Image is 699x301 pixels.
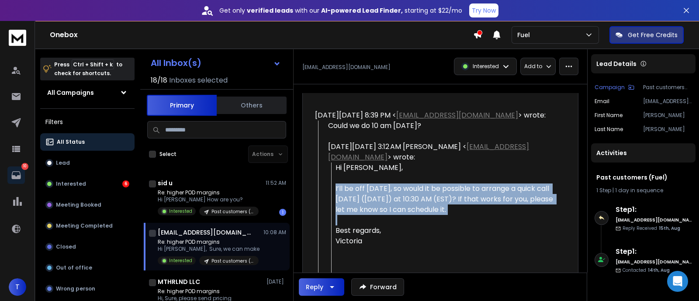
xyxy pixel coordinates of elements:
p: Last Name [595,126,623,133]
p: 10:08 AM [263,229,286,236]
label: Select [159,151,176,158]
p: Hi [PERSON_NAME], Sure, we can make [158,246,260,253]
p: First Name [595,112,623,119]
p: [EMAIL_ADDRESS][DOMAIN_NAME] [643,98,692,105]
div: Hi [PERSON_NAME], [336,163,559,173]
p: Campaign [595,84,625,91]
p: Re: higher POD margins [158,288,259,295]
div: 1 [279,209,286,216]
h1: [EMAIL_ADDRESS][DOMAIN_NAME] [158,228,254,237]
div: Open Intercom Messenger [667,271,688,292]
p: Out of office [56,264,92,271]
button: Others [217,96,287,115]
p: 11:52 AM [266,180,286,187]
button: Forward [351,278,404,296]
div: Could we do 10 am [DATE]? [328,121,559,131]
button: Closed [40,238,135,256]
p: Get Free Credits [628,31,678,39]
div: [DATE][DATE] 8:39 PM < > wrote: [315,110,559,121]
p: Re: higher POD margins [158,189,259,196]
div: Best regards, [336,225,559,236]
button: All Campaigns [40,84,135,101]
p: Interested [473,63,499,70]
p: Hi [PERSON_NAME] How are you? [158,196,259,203]
button: Reply [299,278,344,296]
span: 1 Step [596,187,611,194]
div: Reply [306,283,323,291]
p: [PERSON_NAME] [643,112,692,119]
h1: sid u [158,179,173,187]
button: All Inbox(s) [144,54,288,72]
button: Meeting Booked [40,196,135,214]
h1: Onebox [50,30,473,40]
h1: Past customers (Fuel) [596,173,690,182]
p: Email [595,98,609,105]
div: Activities [591,143,696,163]
p: Past customers (Fuel) [211,208,253,215]
p: Try Now [472,6,496,15]
p: Press to check for shortcuts. [54,60,122,78]
p: [DATE] [266,278,286,285]
div: Victoria [336,236,559,246]
h3: Filters [40,116,135,128]
p: [EMAIL_ADDRESS][DOMAIN_NAME] [302,64,391,71]
strong: AI-powered Lead Finder, [321,6,403,15]
span: 18 / 18 [151,75,167,86]
button: Interested6 [40,175,135,193]
p: Interested [169,208,192,215]
div: I’ll be off [DATE], so would it be possible to arrange a quick call [DATE] ([DATE]) at 10:30 AM (... [336,183,559,215]
p: Lead Details [596,59,637,68]
button: All Status [40,133,135,151]
p: Wrong person [56,285,95,292]
button: Get Free Credits [609,26,684,44]
div: [DATE][DATE] 3:12 AM [PERSON_NAME] < > wrote: [328,142,559,163]
p: Reply Received [623,225,680,232]
p: [PERSON_NAME] [643,126,692,133]
button: Primary [147,95,217,116]
h6: Step 1 : [616,204,692,215]
p: Meeting Completed [56,222,113,229]
div: 6 [122,180,129,187]
p: Lead [56,159,70,166]
strong: verified leads [247,6,293,15]
img: logo [9,30,26,46]
p: Interested [169,257,192,264]
p: 10 [21,163,28,170]
button: Try Now [469,3,498,17]
p: Contacted [623,267,670,273]
button: Meeting Completed [40,217,135,235]
a: [EMAIL_ADDRESS][DOMAIN_NAME] [328,142,529,162]
p: Get only with our starting at $22/mo [219,6,462,15]
h6: [EMAIL_ADDRESS][DOMAIN_NAME] [616,259,692,265]
button: Lead [40,154,135,172]
button: Wrong person [40,280,135,298]
a: [EMAIL_ADDRESS][DOMAIN_NAME] [396,110,518,120]
p: Interested [56,180,86,187]
h6: [EMAIL_ADDRESS][DOMAIN_NAME] [616,217,692,223]
button: T [9,278,26,296]
h3: Inboxes selected [169,75,228,86]
p: Fuel [517,31,533,39]
p: Meeting Booked [56,201,101,208]
h1: MTHRLND LLC [158,277,200,286]
span: 1 day in sequence [615,187,663,194]
p: Re: higher POD margins [158,239,260,246]
span: 15th, Aug [659,225,680,232]
p: Closed [56,243,76,250]
p: All Status [57,138,85,145]
p: Past customers (Fuel) [643,84,692,91]
span: 14th, Aug [648,267,670,273]
p: Add to [524,63,542,70]
button: Campaign [595,84,634,91]
span: Ctrl + Shift + k [72,59,114,69]
h1: All Campaigns [47,88,94,97]
a: 10 [7,166,25,184]
h1: All Inbox(s) [151,59,201,67]
button: Out of office [40,259,135,277]
p: Past customers (Fuel) [211,258,253,264]
div: | [596,187,690,194]
h6: Step 1 : [616,246,692,257]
